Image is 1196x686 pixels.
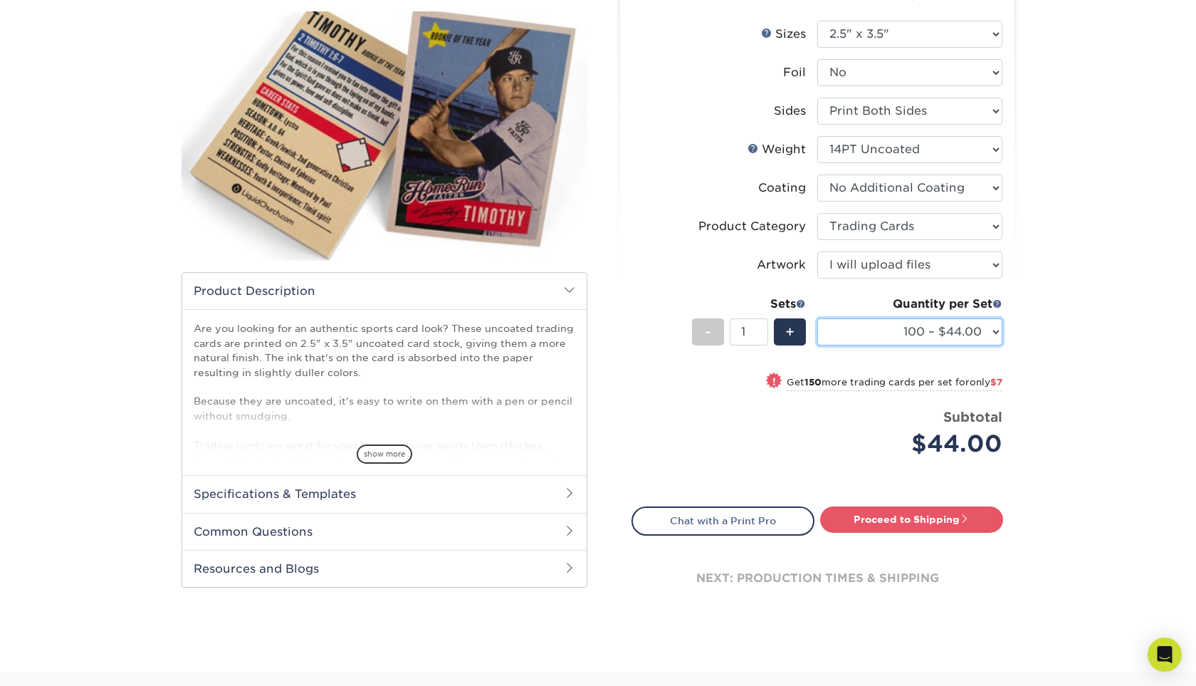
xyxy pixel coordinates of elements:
[804,377,822,388] strong: 150
[820,506,1003,532] a: Proceed to Shipping
[182,475,587,512] h2: Specifications & Templates
[943,409,1002,425] strong: Subtotal
[1148,638,1182,672] div: Open Intercom Messenger
[970,377,1002,388] span: only
[761,26,806,43] div: Sizes
[783,64,806,81] div: Foil
[194,321,575,481] p: Are you looking for an authentic sports card look? These uncoated trading cards are printed on 2....
[828,427,1002,461] div: $44.00
[757,256,806,274] div: Artwork
[817,296,1002,313] div: Quantity per Set
[692,296,806,313] div: Sets
[631,536,1003,621] div: next: production times & shipping
[698,218,806,235] div: Product Category
[758,180,806,197] div: Coating
[182,273,587,309] h2: Product Description
[705,321,711,343] span: -
[785,321,794,343] span: +
[182,513,587,550] h2: Common Questions
[182,550,587,587] h2: Resources and Blogs
[787,377,1002,391] small: Get more trading cards per set for
[990,377,1002,388] span: $7
[631,506,814,535] a: Chat with a Print Pro
[357,445,412,464] span: show more
[774,103,806,120] div: Sides
[747,141,806,158] div: Weight
[772,374,776,389] span: !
